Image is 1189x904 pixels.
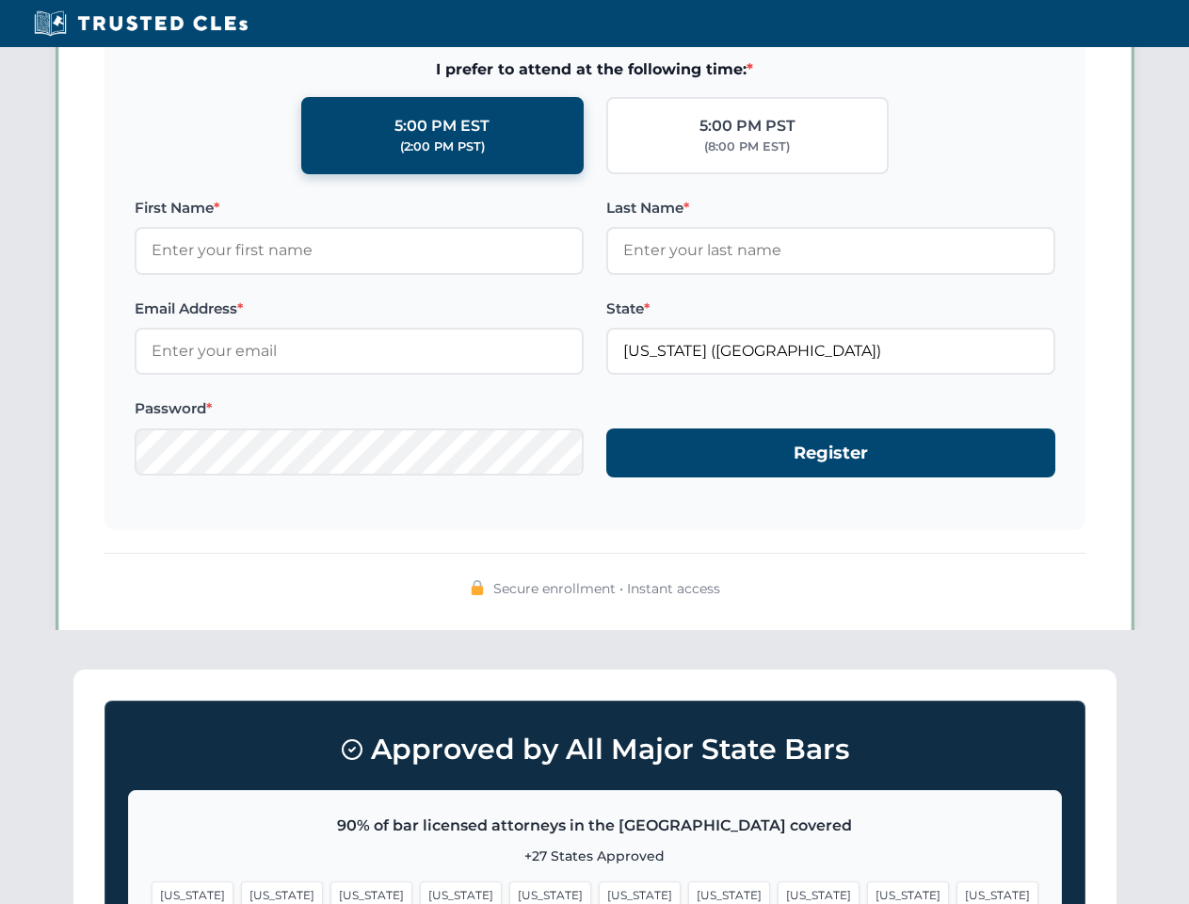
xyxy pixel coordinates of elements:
[135,328,584,375] input: Enter your email
[606,428,1055,478] button: Register
[394,114,490,138] div: 5:00 PM EST
[493,578,720,599] span: Secure enrollment • Instant access
[135,397,584,420] label: Password
[152,814,1038,838] p: 90% of bar licensed attorneys in the [GEOGRAPHIC_DATA] covered
[135,227,584,274] input: Enter your first name
[152,846,1038,866] p: +27 States Approved
[699,114,795,138] div: 5:00 PM PST
[606,227,1055,274] input: Enter your last name
[606,298,1055,320] label: State
[128,724,1062,775] h3: Approved by All Major State Bars
[470,580,485,595] img: 🔒
[135,298,584,320] label: Email Address
[606,328,1055,375] input: Arizona (AZ)
[28,9,253,38] img: Trusted CLEs
[400,137,485,156] div: (2:00 PM PST)
[704,137,790,156] div: (8:00 PM EST)
[135,197,584,219] label: First Name
[606,197,1055,219] label: Last Name
[135,57,1055,82] span: I prefer to attend at the following time:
